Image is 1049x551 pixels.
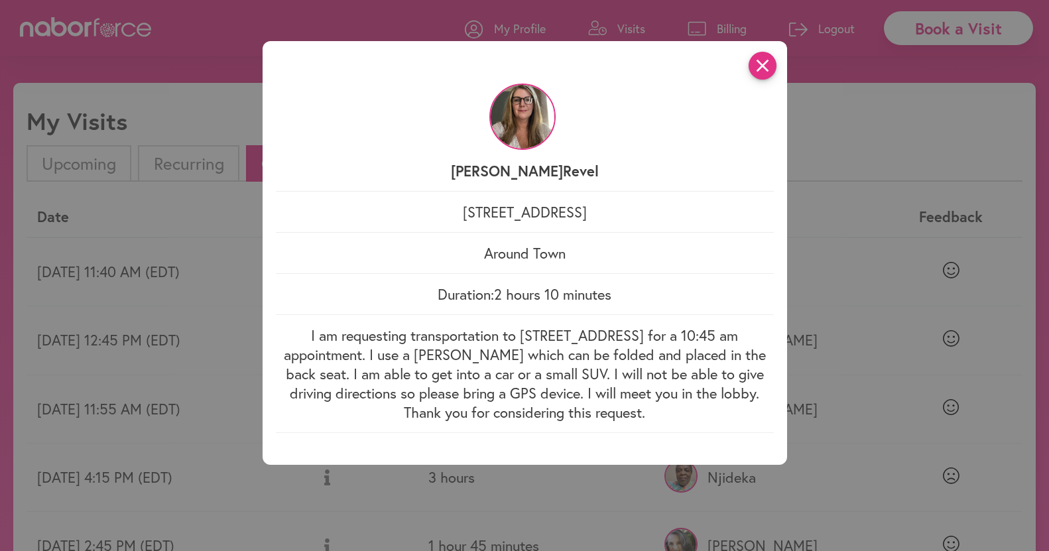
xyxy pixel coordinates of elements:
[749,52,776,80] i: close
[489,84,556,150] img: A3e4BzwRHm7WraSUsKsC
[276,161,774,180] p: [PERSON_NAME] Revel
[276,243,774,263] p: Around Town
[276,326,774,422] p: I am requesting transportation to [STREET_ADDRESS] for a 10:45 am appointment. I use a [PERSON_NA...
[276,284,774,304] p: Duration: 2 hours 10 minutes
[276,202,774,221] p: [STREET_ADDRESS]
